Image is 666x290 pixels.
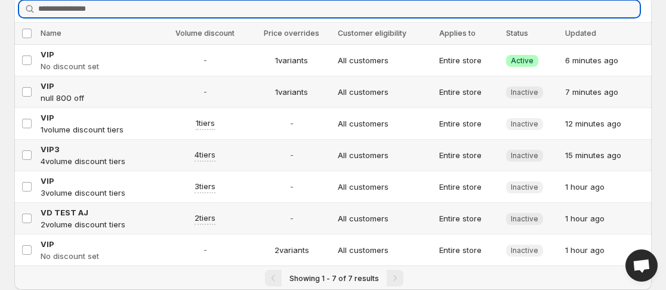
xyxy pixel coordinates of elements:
td: 12 minutes ago [562,108,652,140]
td: Entire store [436,140,502,171]
span: Customer eligibility [338,29,406,38]
span: Name [41,29,61,38]
span: Inactive [511,151,538,161]
a: VIP3 [41,143,157,155]
a: Open chat [625,249,658,282]
span: 1 variants [253,86,330,98]
a: VIP [41,80,157,92]
p: 4 volume discount tiers [41,155,157,167]
span: Inactive [511,246,538,255]
p: No discount set [41,250,157,262]
span: Inactive [511,119,538,129]
td: 6 minutes ago [562,45,652,76]
p: No discount set [41,60,157,72]
a: VIP [41,112,157,124]
p: 2 volume discount tiers [41,218,157,230]
td: Entire store [436,108,502,140]
p: 1 volume discount tiers [41,124,157,135]
span: Inactive [511,214,538,224]
span: VIP [41,81,54,91]
td: All customers [334,171,436,203]
span: VIP [41,113,54,122]
td: All customers [334,108,436,140]
td: 1 hour ago [562,171,652,203]
span: VD TEST AJ [41,208,88,217]
span: VIP3 [41,144,60,154]
span: Showing 1 - 7 of 7 results [289,274,379,283]
span: 1 variants [253,54,330,66]
span: - [253,149,330,161]
a: VIP [41,238,157,250]
td: All customers [334,76,436,108]
a: VD TEST AJ [41,206,157,218]
span: 1 tiers [196,117,215,129]
span: - [164,54,246,66]
span: Applies to [439,29,476,38]
span: Status [506,29,528,38]
span: Active [511,56,534,66]
span: VIP [41,176,54,186]
td: Entire store [436,76,502,108]
a: VIP [41,175,157,187]
td: Entire store [436,235,502,266]
span: Updated [565,29,596,38]
span: 3 tiers [195,180,215,192]
td: Entire store [436,171,502,203]
span: Volume discount [175,29,235,38]
span: - [253,181,330,193]
td: All customers [334,140,436,171]
td: All customers [334,203,436,235]
span: - [253,212,330,224]
td: 7 minutes ago [562,76,652,108]
span: - [253,118,330,129]
td: All customers [334,45,436,76]
span: VIP [41,50,54,59]
span: - [164,244,246,256]
td: All customers [334,235,436,266]
td: 15 minutes ago [562,140,652,171]
span: Inactive [511,183,538,192]
p: null 800 off [41,92,157,104]
p: 3 volume discount tiers [41,187,157,199]
td: Entire store [436,45,502,76]
span: 2 variants [253,244,330,256]
span: - [164,86,246,98]
td: 1 hour ago [562,235,652,266]
span: Inactive [511,88,538,97]
span: Price overrides [264,29,319,38]
td: 1 hour ago [562,203,652,235]
span: VIP [41,239,54,249]
span: 2 tiers [195,212,215,224]
nav: Pagination [14,266,652,290]
span: 4 tiers [195,149,215,161]
td: Entire store [436,203,502,235]
a: VIP [41,48,157,60]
